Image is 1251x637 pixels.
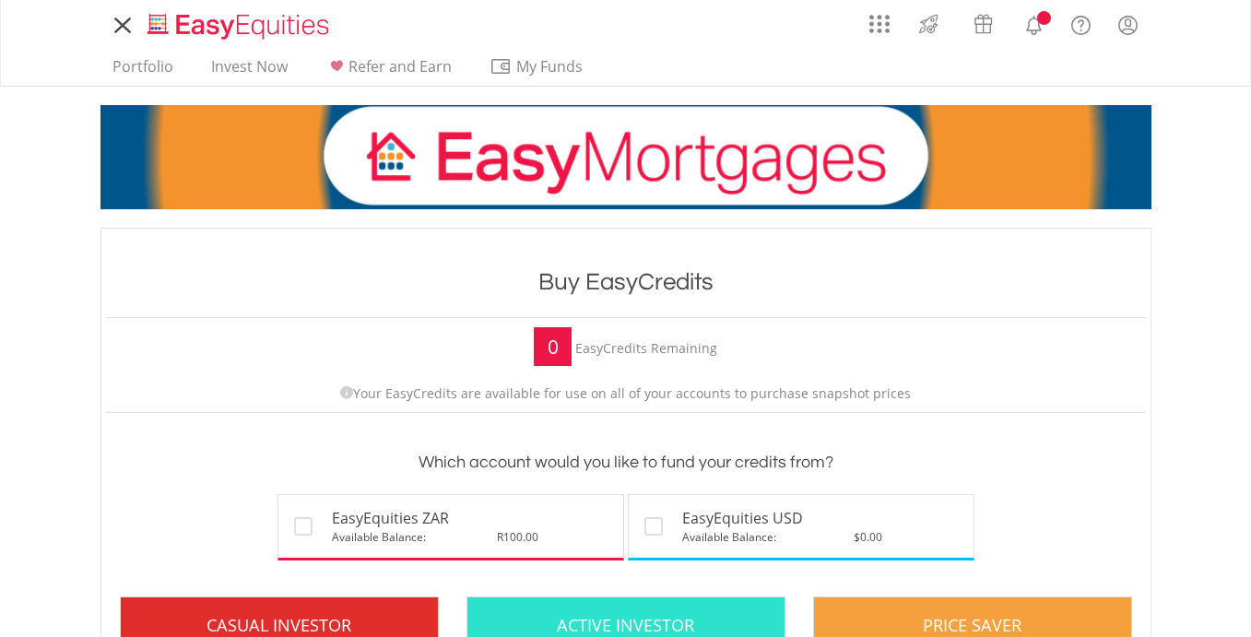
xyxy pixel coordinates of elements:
a: My Profile [1104,5,1151,45]
a: Home page [140,5,336,41]
span: EasyEquities ZAR [332,508,449,529]
div: 0 [534,327,572,366]
a: Refer and Earn [318,57,459,86]
span: Available Balance: [682,529,776,545]
img: thrive-v2.svg [914,9,944,39]
span: Available Balance: [332,529,426,545]
a: Vouchers [956,5,1010,39]
a: Portfolio [105,57,181,86]
span: Refer and Earn [348,56,452,77]
img: vouchers-v2.svg [968,9,998,39]
span: $0.00 [854,529,882,545]
div: EasyCredits Remaining [575,341,717,360]
div: Price Saver [814,613,1131,637]
span: My Funds [490,54,610,78]
h3: Which account would you like to fund your credits from? [106,450,1146,476]
div: Active Investor [467,613,785,637]
div: Casual Investor [121,613,438,637]
a: Notifications [1010,5,1057,41]
p: Your EasyCredits are available for use on all of your accounts to purchase snapshot prices [114,384,1136,403]
a: FAQ's and Support [1057,5,1104,41]
img: grid-menu-icon.svg [869,14,890,34]
img: EasyEquities_Logo.png [144,11,336,41]
span: R100.00 [497,529,538,545]
a: Invest Now [204,57,295,86]
a: AppsGrid [857,5,902,34]
h1: Buy EasyCredits [106,265,1146,299]
img: EasyMortage Promotion Banner [100,105,1151,209]
span: EasyEquities USD [682,508,803,529]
